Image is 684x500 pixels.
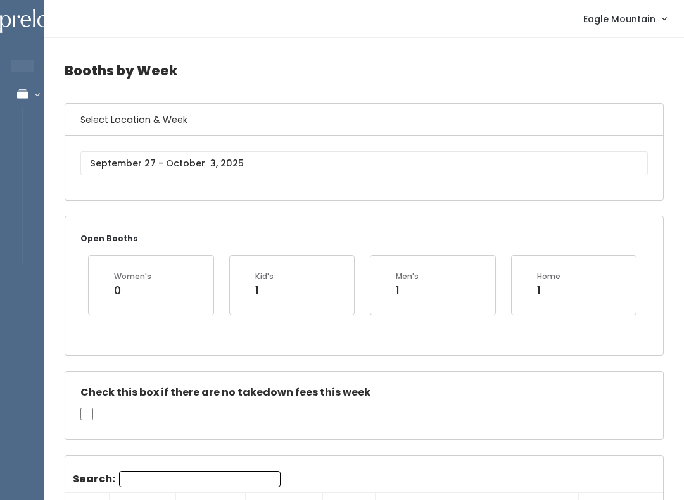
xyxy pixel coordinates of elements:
[80,233,137,244] small: Open Booths
[537,271,560,282] div: Home
[114,282,151,299] div: 0
[583,12,655,26] span: Eagle Mountain
[80,151,648,175] input: September 27 - October 3, 2025
[73,471,281,487] label: Search:
[119,471,281,487] input: Search:
[255,282,274,299] div: 1
[114,271,151,282] div: Women's
[396,282,419,299] div: 1
[65,53,664,88] h4: Booths by Week
[537,282,560,299] div: 1
[255,271,274,282] div: Kid's
[571,5,679,32] a: Eagle Mountain
[80,387,648,398] h5: Check this box if there are no takedown fees this week
[396,271,419,282] div: Men's
[65,104,663,136] h6: Select Location & Week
